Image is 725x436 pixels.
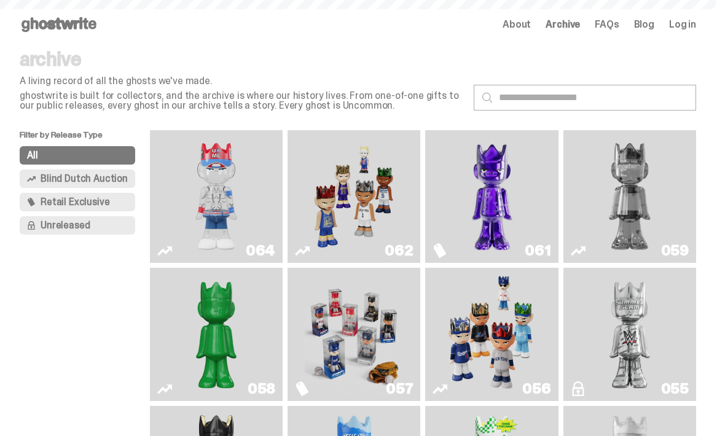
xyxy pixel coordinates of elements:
a: Blog [634,20,654,29]
img: You Can't See Me [167,135,265,258]
a: Fantasy [433,135,551,258]
p: ghostwrite is built for collectors, and the archive is where our history lives. From one-of-one g... [20,91,464,111]
span: Retail Exclusive [41,197,109,207]
button: Unreleased [20,216,135,235]
img: Fantasy [443,135,541,258]
a: Archive [546,20,580,29]
div: 058 [248,381,275,396]
img: Two [581,135,679,258]
button: Blind Dutch Auction [20,169,135,188]
a: Game Face (2025) [433,273,551,395]
img: Game Face (2025) [305,135,403,258]
span: Unreleased [41,220,90,230]
button: All [20,146,135,165]
img: I Was There SummerSlam [581,273,679,395]
div: 064 [246,243,275,258]
a: FAQs [595,20,619,29]
div: 057 [386,381,413,396]
a: Two [571,135,689,258]
img: Schrödinger's ghost: Sunday Green [167,273,265,395]
a: Schrödinger's ghost: Sunday Green [157,273,275,395]
p: archive [20,49,464,69]
p: Filter by Release Type [20,130,150,146]
a: Log in [669,20,696,29]
a: I Was There SummerSlam [571,273,689,395]
div: 061 [525,243,551,258]
span: All [27,150,38,160]
div: 055 [661,381,689,396]
a: Game Face (2025) [295,273,413,395]
div: 056 [522,381,551,396]
a: About [503,20,531,29]
button: Retail Exclusive [20,193,135,211]
img: Game Face (2025) [305,273,403,395]
div: 059 [661,243,689,258]
span: Blind Dutch Auction [41,174,128,184]
div: 062 [385,243,413,258]
img: Game Face (2025) [443,273,541,395]
a: You Can't See Me [157,135,275,258]
p: A living record of all the ghosts we've made. [20,76,464,86]
a: Game Face (2025) [295,135,413,258]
